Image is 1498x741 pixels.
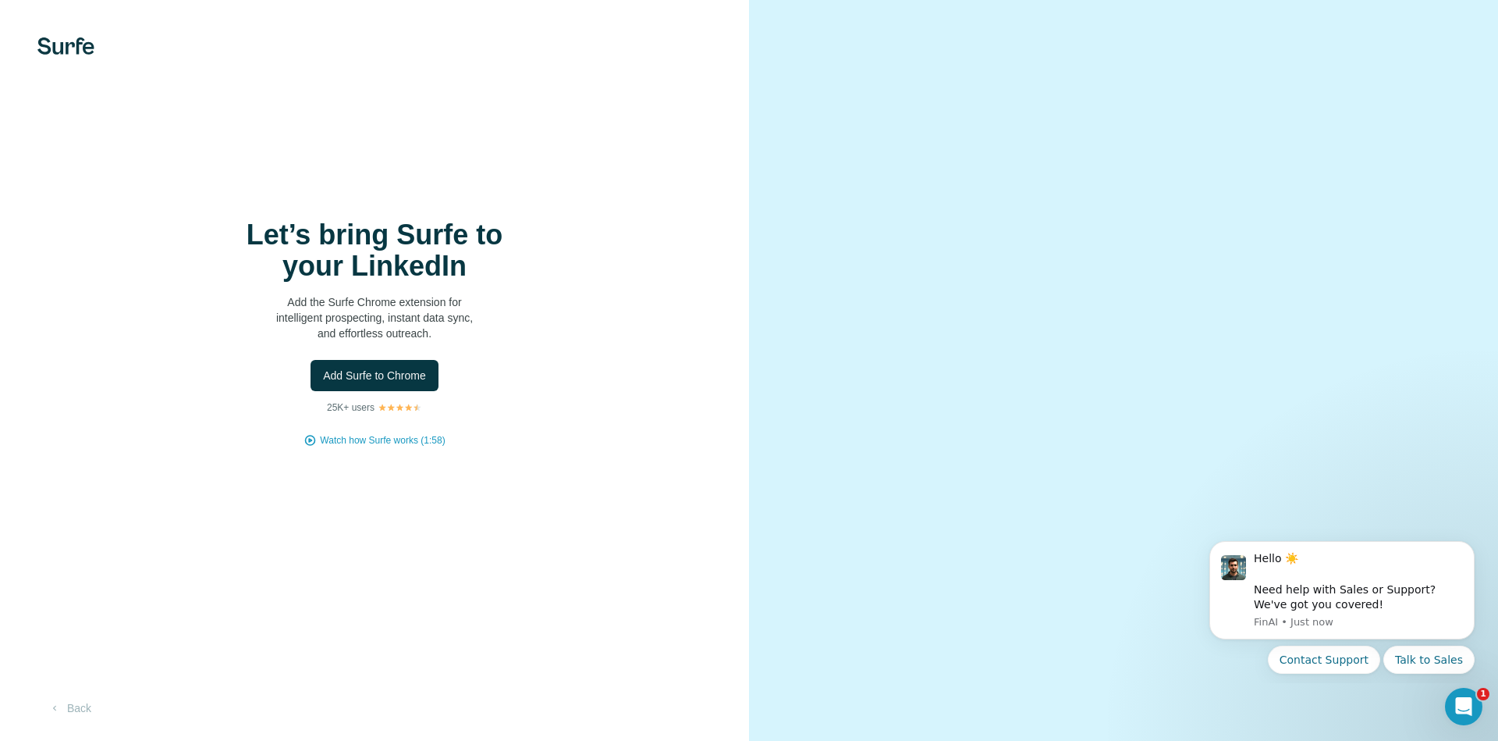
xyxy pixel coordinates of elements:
[37,694,102,722] button: Back
[320,433,445,447] button: Watch how Surfe works (1:58)
[323,368,426,383] span: Add Surfe to Chrome
[1477,688,1489,700] span: 1
[378,403,422,412] img: Rating Stars
[218,294,531,341] p: Add the Surfe Chrome extension for intelligent prospecting, instant data sync, and effortless out...
[327,401,374,415] p: 25K+ users
[1445,688,1482,725] iframe: Intercom live chat
[311,360,438,391] button: Add Surfe to Chrome
[37,37,94,55] img: Surfe's logo
[1186,527,1498,683] iframe: Intercom notifications message
[218,219,531,282] h1: Let’s bring Surfe to your LinkedIn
